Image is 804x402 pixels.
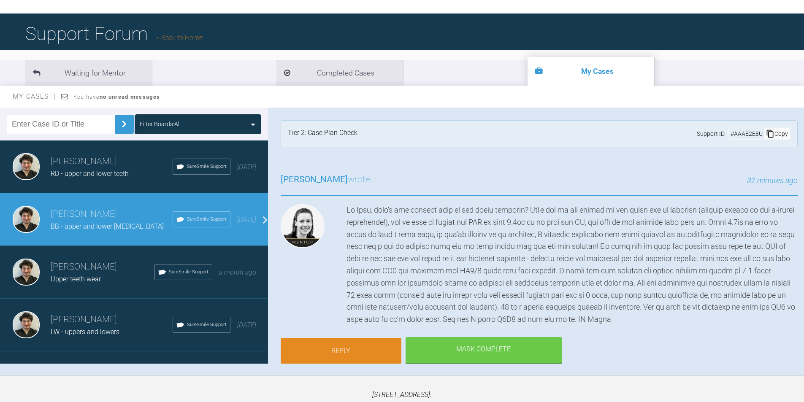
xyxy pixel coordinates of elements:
span: [DATE] [237,163,256,171]
span: [PERSON_NAME] [281,174,348,184]
span: a month ago [219,268,256,276]
h3: [PERSON_NAME] [51,207,173,221]
img: Alex Halim [13,259,40,286]
h3: [PERSON_NAME] [51,313,173,327]
a: Back to Home [156,34,203,42]
h3: [PERSON_NAME] [51,154,173,169]
div: Lo Ipsu, dolo's ame consect adip el sed doeiu temporin? Utl'e dol ma ali enimad mi ven quisn exe ... [347,204,798,326]
img: Kelly Toft [281,204,325,248]
div: # AAAE2E8U [729,129,764,138]
span: SureSmile Support [187,321,227,329]
span: SureSmile Support [187,216,227,223]
img: Alex Halim [13,206,40,233]
span: SureSmile Support [169,268,208,276]
input: Enter Case ID or Title [7,115,115,134]
span: [DATE] [237,216,256,224]
span: 32 minutes ago [747,176,798,185]
a: Reply [281,338,401,364]
h3: wrote... [281,173,376,187]
span: RD - upper and lower teeth [51,170,129,178]
h3: [PERSON_NAME] [51,260,154,274]
h1: Support Forum [25,19,203,49]
span: You have [73,94,160,100]
img: Alex Halim [13,311,40,338]
div: Mark Complete [406,337,562,363]
img: Alex Halim [13,153,40,180]
div: Filter Boards: All [140,119,181,129]
span: BB - upper and lower [MEDICAL_DATA] [51,222,164,230]
span: SureSmile Support [187,163,227,170]
span: Upper teeth wear [51,275,101,283]
li: Completed Cases [276,60,403,86]
span: LW - uppers and lowers [51,328,119,336]
li: Waiting for Mentor [25,60,152,86]
img: chevronRight.28bd32b0.svg [117,117,131,131]
li: My Cases [528,57,654,86]
strong: no unread messages [100,94,160,100]
span: Support ID [697,129,725,138]
span: My Cases [13,92,56,100]
span: [DATE] [237,321,256,329]
div: Copy [764,128,790,139]
div: Tier 2: Case Plan Check [288,127,357,140]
